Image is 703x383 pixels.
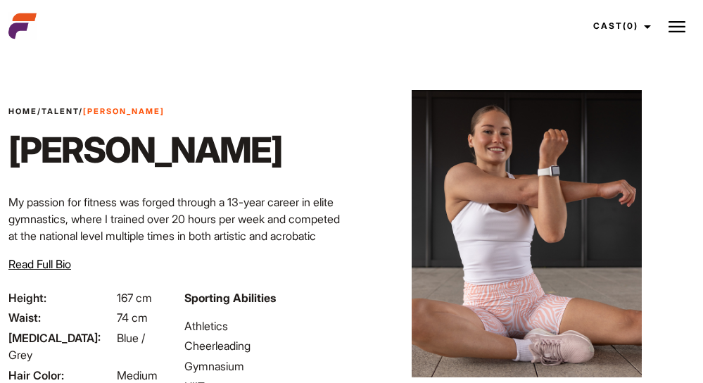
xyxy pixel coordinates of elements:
[8,289,114,306] span: Height:
[117,291,152,305] span: 167 cm
[8,257,71,271] span: Read Full Bio
[184,291,276,305] strong: Sporting Abilities
[623,20,638,31] span: (0)
[8,256,71,272] button: Read Full Bio
[581,7,659,45] a: Cast(0)
[8,12,37,40] img: cropped-aefm-brand-fav-22-square.png
[8,329,114,346] span: [MEDICAL_DATA]:
[184,318,343,334] li: Athletics
[8,106,37,116] a: Home
[8,106,165,118] span: / /
[42,106,79,116] a: Talent
[8,194,343,363] p: My passion for fitness was forged through a 13-year career in elite gymnastics, where I trained o...
[8,309,114,326] span: Waist:
[184,358,343,375] li: Gymnasium
[669,18,685,35] img: Burger icon
[83,106,165,116] strong: [PERSON_NAME]
[117,310,148,325] span: 74 cm
[184,337,343,354] li: Cheerleading
[8,129,282,171] h1: [PERSON_NAME]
